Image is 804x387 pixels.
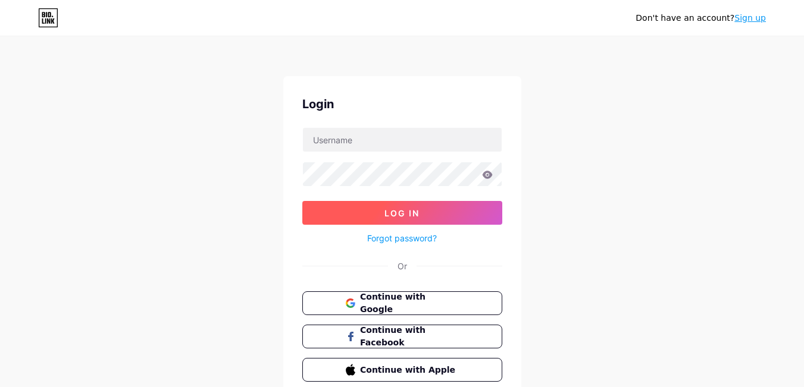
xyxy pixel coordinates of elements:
[302,201,502,225] button: Log In
[360,324,458,349] span: Continue with Facebook
[367,232,437,244] a: Forgot password?
[360,364,458,376] span: Continue with Apple
[384,208,420,218] span: Log In
[302,291,502,315] button: Continue with Google
[303,128,502,152] input: Username
[302,358,502,382] button: Continue with Apple
[636,12,766,24] div: Don't have an account?
[302,325,502,348] button: Continue with Facebook
[398,260,407,272] div: Or
[360,291,458,316] span: Continue with Google
[302,95,502,113] div: Login
[734,13,766,23] a: Sign up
